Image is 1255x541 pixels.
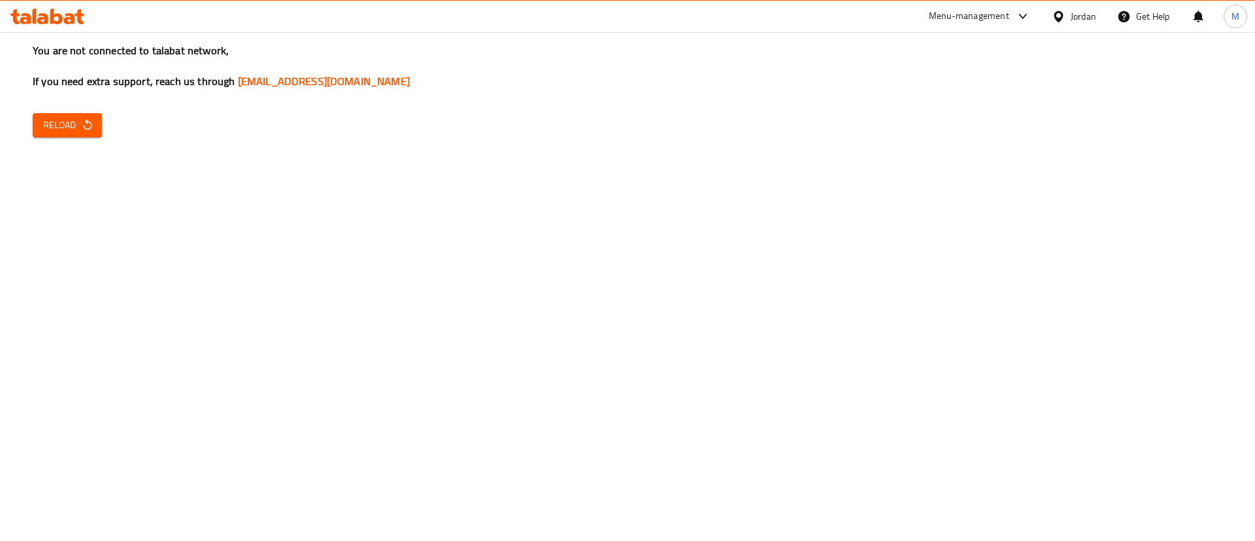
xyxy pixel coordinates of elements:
[1071,9,1096,24] div: Jordan
[238,71,410,91] a: [EMAIL_ADDRESS][DOMAIN_NAME]
[1231,9,1239,24] span: M
[929,9,1009,24] div: Menu-management
[33,113,102,137] button: Reload
[33,43,1222,89] h3: You are not connected to talabat network, If you need extra support, reach us through
[43,117,92,133] span: Reload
